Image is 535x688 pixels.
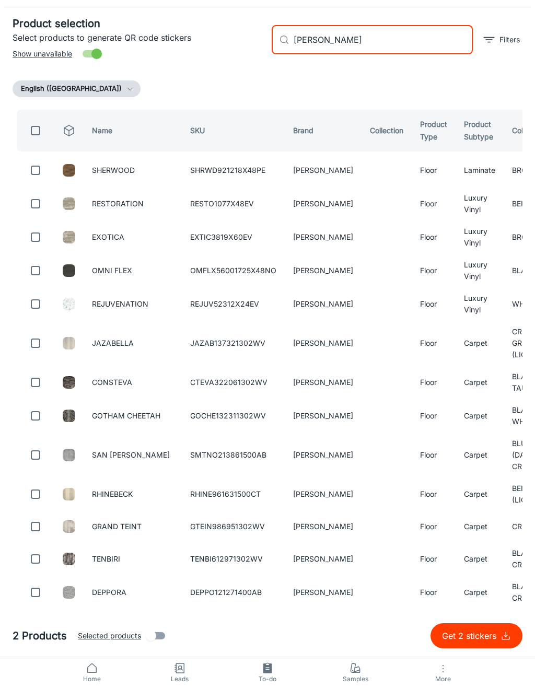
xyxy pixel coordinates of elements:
[182,368,285,397] td: CTEVA322061302WV
[412,368,456,397] td: Floor
[456,435,504,475] td: Carpet
[136,657,224,688] a: Leads
[285,401,362,430] td: [PERSON_NAME]
[442,629,501,642] p: Get 2 stickers
[285,156,362,185] td: [PERSON_NAME]
[285,435,362,475] td: [PERSON_NAME]
[311,657,399,688] a: Samples
[362,110,412,151] th: Collection
[13,31,263,44] p: Select products to generate QR code stickers
[84,611,182,638] td: [PERSON_NAME]
[285,189,362,218] td: [PERSON_NAME]
[84,323,182,364] td: JAZABELLA
[84,256,182,285] td: OMNI FLEX
[182,289,285,319] td: REJUV52312X24EV
[412,156,456,185] td: Floor
[412,435,456,475] td: Floor
[182,223,285,252] td: EXTIC3819X60EV
[78,630,141,642] span: Selected products
[182,578,285,607] td: DEPPO121271400AB
[456,323,504,364] td: Carpet
[182,435,285,475] td: SMTNO213861500AB
[48,657,136,688] a: Home
[456,110,504,151] th: Product Subtype
[456,156,504,185] td: Laminate
[13,628,67,644] h5: 2 Products
[54,674,130,684] span: Home
[285,368,362,397] td: [PERSON_NAME]
[84,544,182,574] td: TENBIRI
[412,544,456,574] td: Floor
[456,544,504,574] td: Carpet
[13,80,141,97] button: English ([GEOGRAPHIC_DATA])
[405,675,481,683] span: More
[431,623,522,648] button: Get 2 stickers
[412,578,456,607] td: Floor
[182,189,285,218] td: RESTO1077X48EV
[84,368,182,397] td: CONSTEVA
[412,256,456,285] td: Floor
[285,223,362,252] td: [PERSON_NAME]
[318,674,393,684] span: Samples
[84,110,182,151] th: Name
[224,657,311,688] a: To-do
[182,323,285,364] td: JAZAB137321302WV
[182,544,285,574] td: TENBI612971302WV
[412,289,456,319] td: Floor
[285,480,362,509] td: [PERSON_NAME]
[412,223,456,252] td: Floor
[456,256,504,285] td: Luxury Vinyl
[285,611,362,638] td: [PERSON_NAME]
[182,401,285,430] td: GOCHE132311302WV
[456,368,504,397] td: Carpet
[412,323,456,364] td: Floor
[412,611,456,638] td: Floor
[285,289,362,319] td: [PERSON_NAME]
[456,578,504,607] td: Carpet
[84,156,182,185] td: SHERWOOD
[182,480,285,509] td: RHINE961631500CT
[285,544,362,574] td: [PERSON_NAME]
[182,513,285,540] td: GTEIN986951302WV
[84,289,182,319] td: REJUVENATION
[456,401,504,430] td: Carpet
[285,110,362,151] th: Brand
[84,480,182,509] td: RHINEBECK
[456,480,504,509] td: Carpet
[182,611,285,638] td: YATES146821500CT
[182,156,285,185] td: SHRWD921218X48PE
[399,657,487,688] button: More
[285,578,362,607] td: [PERSON_NAME]
[84,401,182,430] td: GOTHAM CHEETAH
[456,611,504,638] td: Carpet
[285,513,362,540] td: [PERSON_NAME]
[456,513,504,540] td: Carpet
[285,323,362,364] td: [PERSON_NAME]
[285,256,362,285] td: [PERSON_NAME]
[481,31,522,48] button: filter
[142,674,217,684] span: Leads
[456,289,504,319] td: Luxury Vinyl
[84,578,182,607] td: DEPPORA
[84,223,182,252] td: EXOTICA
[412,401,456,430] td: Floor
[84,513,182,540] td: GRAND TEINT
[13,48,72,60] span: Show unavailable
[412,513,456,540] td: Floor
[456,189,504,218] td: Luxury Vinyl
[412,110,456,151] th: Product Type
[84,189,182,218] td: RESTORATION
[230,674,305,684] span: To-do
[294,25,473,54] input: Search by SKU, brand, collection...
[412,480,456,509] td: Floor
[182,110,285,151] th: SKU
[13,16,263,31] h5: Product selection
[84,435,182,475] td: SAN [PERSON_NAME]
[499,34,520,45] p: Filters
[182,256,285,285] td: OMFLX56001725X48NO
[412,189,456,218] td: Floor
[456,223,504,252] td: Luxury Vinyl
